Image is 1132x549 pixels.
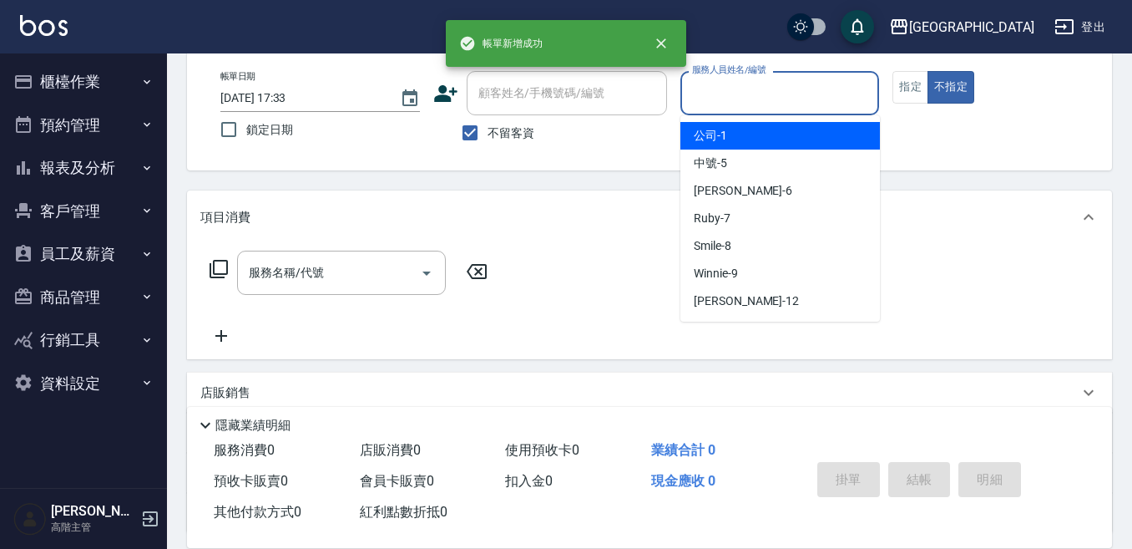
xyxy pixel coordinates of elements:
button: 登出 [1048,12,1112,43]
span: 帳單新增成功 [459,35,543,52]
button: 員工及薪資 [7,232,160,276]
span: 服務消費 0 [214,442,275,458]
span: Winnie -9 [694,265,738,282]
label: 帳單日期 [220,70,255,83]
button: [GEOGRAPHIC_DATA] [882,10,1041,44]
button: 指定 [892,71,928,104]
p: 高階主管 [51,520,136,535]
div: 店販銷售 [187,373,1112,413]
span: Ruby -7 [694,210,730,227]
span: 店販消費 0 [360,442,421,458]
button: save [841,10,874,43]
h5: [PERSON_NAME] [51,503,136,520]
button: 商品管理 [7,276,160,319]
div: 項目消費 [187,191,1112,244]
span: 其他付款方式 0 [214,504,301,520]
button: Open [413,260,440,287]
p: 項目消費 [200,209,250,226]
p: 隱藏業績明細 [215,417,291,435]
span: [PERSON_NAME] -12 [694,292,799,310]
button: 行銷工具 [7,318,160,362]
img: Person [13,502,47,536]
span: 業績合計 0 [651,442,715,458]
span: [PERSON_NAME] -6 [694,182,792,200]
span: 使用預收卡 0 [505,442,579,458]
button: 報表及分析 [7,146,160,190]
span: 公司 -1 [694,127,727,145]
span: 預收卡販賣 0 [214,473,288,489]
input: YYYY/MM/DD hh:mm [220,84,383,112]
span: 現金應收 0 [651,473,715,489]
label: 服務人員姓名/編號 [692,64,766,76]
button: 不指定 [927,71,974,104]
span: 會員卡販賣 0 [360,473,434,489]
img: Logo [20,15,68,36]
span: 扣入金 0 [505,473,553,489]
button: close [643,25,680,62]
div: [GEOGRAPHIC_DATA] [909,17,1034,38]
button: 櫃檯作業 [7,60,160,104]
button: 客戶管理 [7,190,160,233]
span: 不留客資 [488,125,534,142]
span: 鎖定日期 [246,121,293,139]
button: Choose date, selected date is 2025-09-21 [390,79,430,119]
button: 預約管理 [7,104,160,147]
span: Smile -8 [694,237,731,255]
button: 資料設定 [7,362,160,405]
span: 紅利點數折抵 0 [360,504,447,520]
span: 中號 -5 [694,155,727,172]
p: 店販銷售 [200,384,250,402]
